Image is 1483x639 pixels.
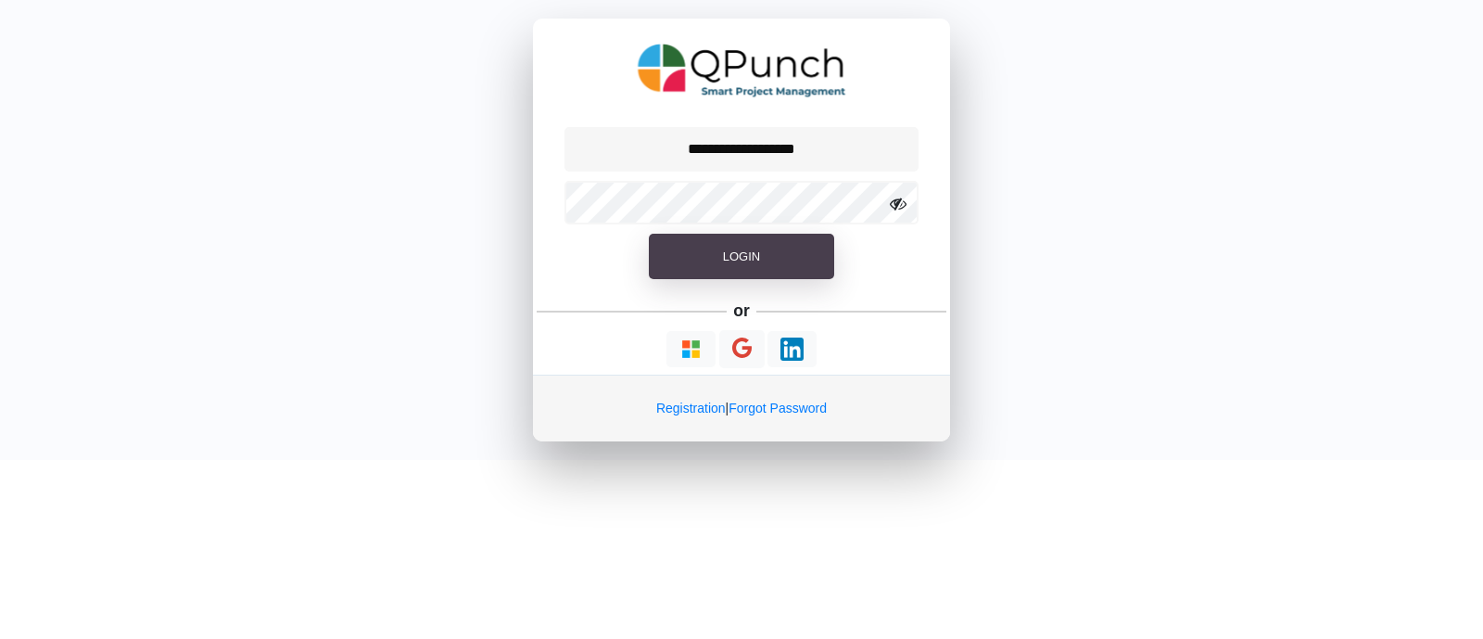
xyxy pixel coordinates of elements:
[730,298,754,324] h5: or
[649,234,834,280] button: Login
[656,401,726,415] a: Registration
[723,249,760,263] span: Login
[719,330,765,368] button: Continue With Google
[666,331,716,367] button: Continue With Microsoft Azure
[679,338,703,361] img: Loading...
[729,401,827,415] a: Forgot Password
[780,338,804,361] img: Loading...
[638,37,846,104] img: QPunch
[767,331,817,367] button: Continue With LinkedIn
[533,375,950,441] div: |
